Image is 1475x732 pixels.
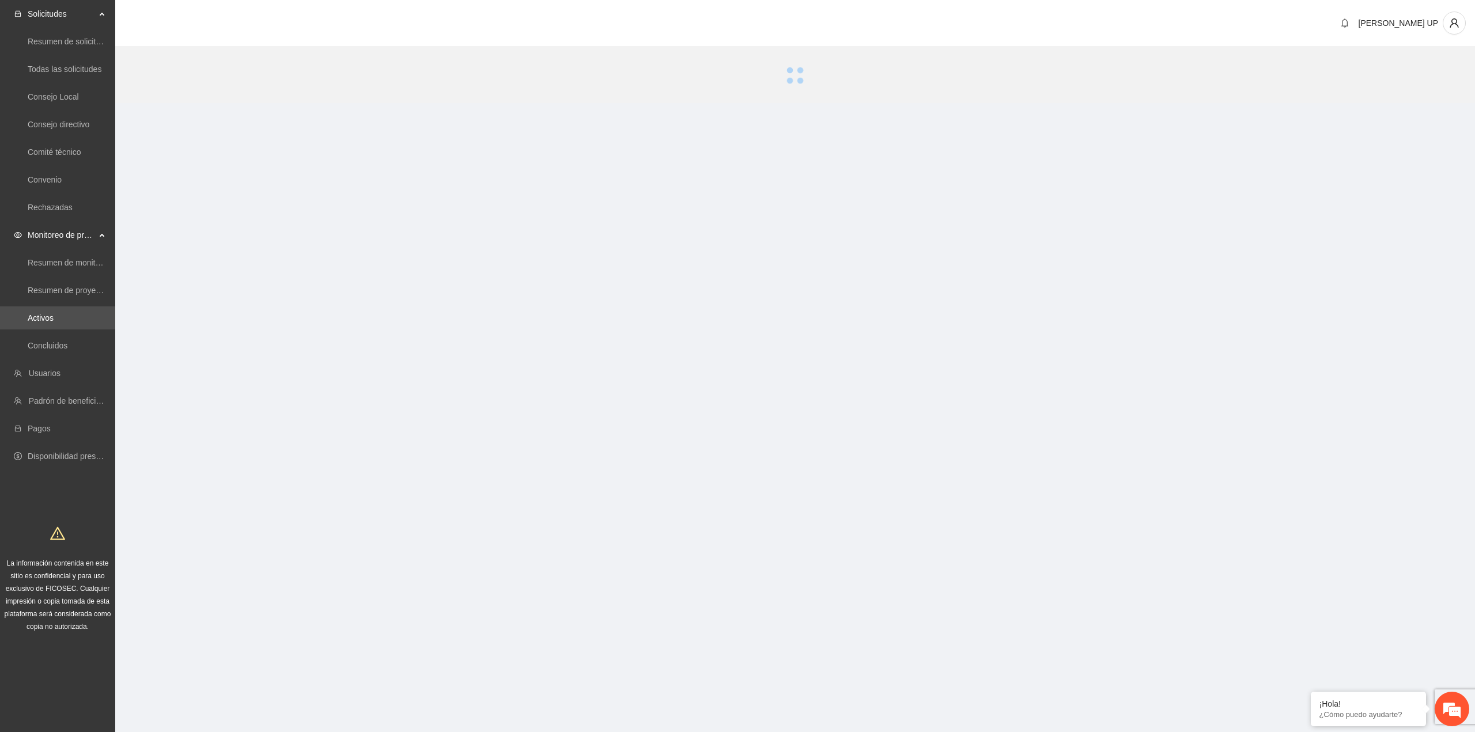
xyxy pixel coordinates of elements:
div: Chatee con nosotros ahora [60,59,194,74]
a: Padrón de beneficiarios [29,396,114,405]
span: warning [50,526,65,541]
span: bell [1336,18,1353,28]
textarea: Escriba su mensaje y pulse “Intro” [6,314,220,355]
a: Resumen de solicitudes por aprobar [28,37,157,46]
span: Monitoreo de proyectos [28,223,96,246]
p: ¿Cómo puedo ayudarte? [1319,710,1417,719]
a: Usuarios [29,369,60,378]
a: Pagos [28,424,51,433]
a: Convenio [28,175,62,184]
div: Minimizar ventana de chat en vivo [189,6,217,33]
a: Resumen de proyectos aprobados [28,286,151,295]
button: bell [1336,14,1354,32]
a: Todas las solicitudes [28,65,101,74]
a: Consejo Local [28,92,79,101]
span: eye [14,231,22,239]
a: Consejo directivo [28,120,89,129]
span: user [1443,18,1465,28]
a: Concluidos [28,341,67,350]
a: Activos [28,313,54,323]
span: La información contenida en este sitio es confidencial y para uso exclusivo de FICOSEC. Cualquier... [5,559,111,631]
span: [PERSON_NAME] UP [1359,18,1438,28]
a: Disponibilidad presupuestal [28,452,126,461]
span: Solicitudes [28,2,96,25]
a: Resumen de monitoreo [28,258,112,267]
span: inbox [14,10,22,18]
div: ¡Hola! [1319,699,1417,708]
button: user [1443,12,1466,35]
span: Estamos en línea. [67,154,159,270]
a: Comité técnico [28,147,81,157]
a: Rechazadas [28,203,73,212]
